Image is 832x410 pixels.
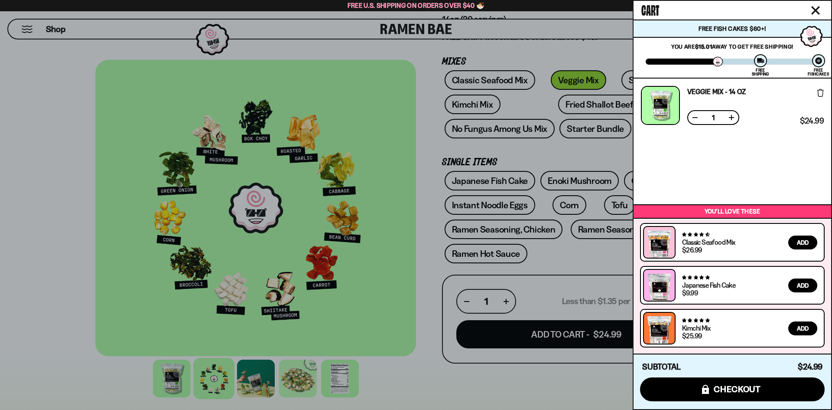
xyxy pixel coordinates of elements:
[682,238,735,246] a: Classic Seafood Mix
[682,232,709,237] span: 4.68 stars
[687,88,746,95] a: Veggie Mix - 14 OZ
[642,363,681,371] h4: Subtotal
[646,43,819,50] p: You are away to get Free Shipping!
[699,25,766,33] span: Free Fish Cakes $60+!
[641,0,659,18] span: Cart
[788,279,817,292] button: Add
[797,282,809,289] span: Add
[714,384,761,394] span: checkout
[706,114,720,121] span: 1
[788,236,817,249] button: Add
[640,377,825,401] button: checkout
[695,43,712,50] strong: $15.01
[800,117,824,125] span: $24.99
[682,332,702,339] div: $25.99
[682,281,735,289] a: Japanese Fish Cake
[682,289,698,296] div: $9.99
[348,1,485,10] span: Free U.S. Shipping on Orders over $40 🍜
[808,68,829,76] div: Free Fishcakes
[809,4,822,17] button: Close cart
[797,325,809,331] span: Add
[682,275,709,280] span: 4.77 stars
[682,246,702,253] div: $26.99
[788,321,817,335] button: Add
[636,207,829,216] p: You’ll love these
[682,318,709,323] span: 4.76 stars
[682,324,710,332] a: Kimchi Mix
[752,68,769,76] div: Free Shipping
[797,239,809,246] span: Add
[798,362,822,372] span: $24.99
